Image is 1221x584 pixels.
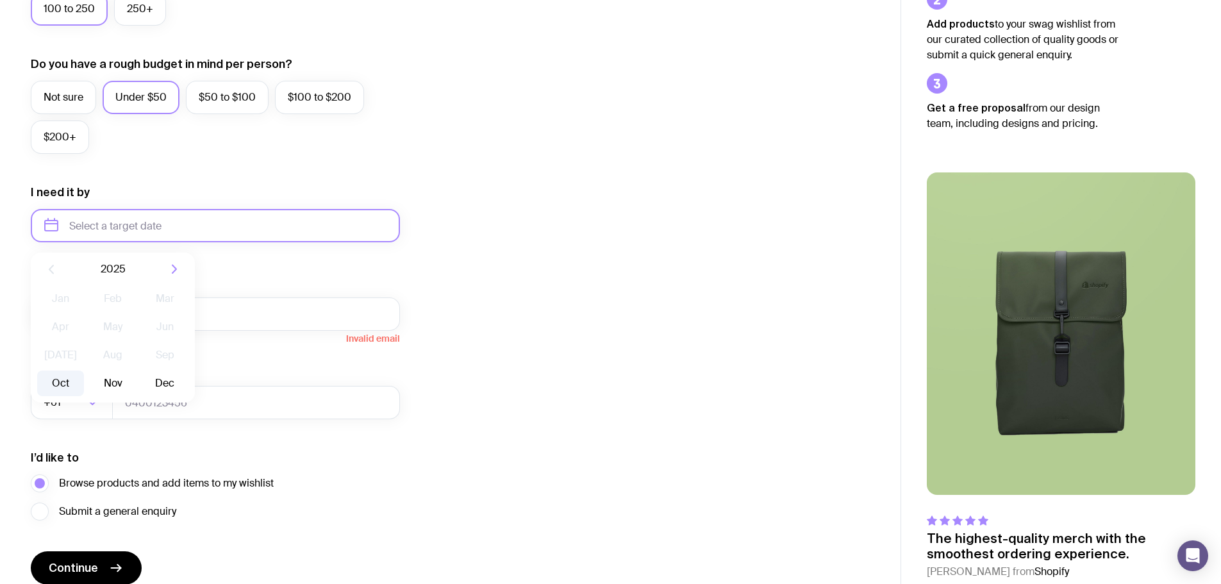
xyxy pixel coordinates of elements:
label: I’d like to [31,450,79,465]
p: from our design team, including designs and pricing. [927,100,1119,131]
input: you@email.com [31,297,400,331]
button: Aug [89,342,136,368]
button: Nov [89,371,136,396]
button: Jun [142,314,188,340]
span: Browse products and add items to my wishlist [59,476,274,491]
cite: [PERSON_NAME] from [927,564,1195,580]
p: to your swag wishlist from our curated collection of quality goods or submit a quick general enqu... [927,16,1119,63]
button: Jan [37,286,84,312]
span: Invalid email [31,331,400,344]
label: $200+ [31,121,89,154]
button: [DATE] [37,342,84,368]
strong: Get a free proposal [927,102,1026,113]
label: Not sure [31,81,96,114]
button: Feb [89,286,136,312]
button: Oct [37,371,84,396]
span: +61 [44,386,63,419]
input: Select a target date [31,209,400,242]
div: Search for option [31,386,113,419]
button: Dec [142,371,188,396]
span: Shopify [1034,565,1069,578]
p: The highest-quality merch with the smoothest ordering experience. [927,531,1195,562]
div: Open Intercom Messenger [1177,540,1208,571]
strong: Add products [927,18,995,29]
label: Do you have a rough budget in mind per person? [31,56,292,72]
button: Sep [142,342,188,368]
span: Submit a general enquiry [59,504,176,519]
label: I need it by [31,185,90,200]
button: Mar [142,286,188,312]
label: Under $50 [103,81,179,114]
label: $50 to $100 [186,81,269,114]
input: 0400123456 [112,386,400,419]
span: 2025 [101,262,126,277]
button: May [89,314,136,340]
button: Apr [37,314,84,340]
span: Continue [49,560,98,576]
label: $100 to $200 [275,81,364,114]
input: Search for option [63,386,83,419]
